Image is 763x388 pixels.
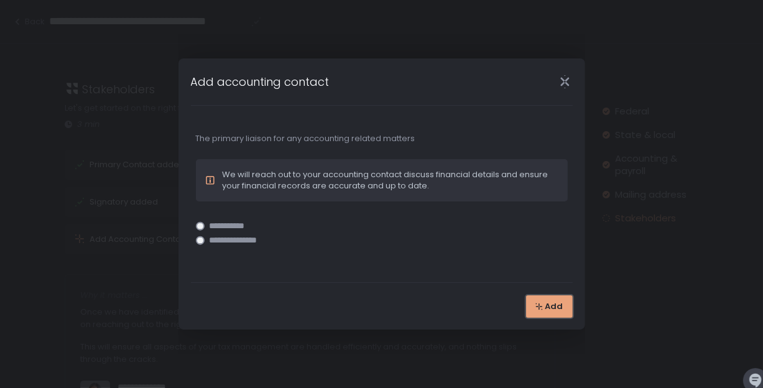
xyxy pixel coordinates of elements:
h1: Add accounting contact [191,73,330,90]
span: Add [545,301,563,312]
div: Close [545,75,585,89]
button: Add [526,295,573,318]
div: We will reach out to your accounting contact discuss financial details and ensure your financial ... [223,169,558,192]
span: The primary liaison for any accounting related matters [196,133,568,144]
